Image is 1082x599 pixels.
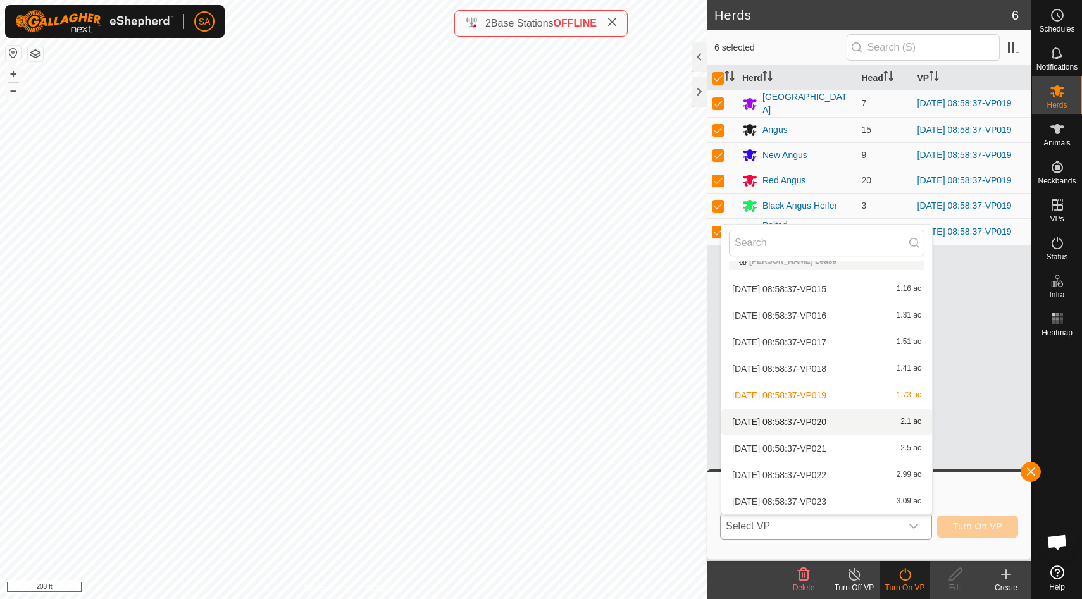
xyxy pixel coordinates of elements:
span: Notifications [1036,63,1078,71]
span: 1.31 ac [897,311,921,320]
div: New Angus [762,149,807,162]
li: 2025-09-26 08:58:37-VP023 [721,489,932,514]
span: 6 [1012,6,1019,25]
div: Red Angus [762,174,806,187]
span: Status [1046,253,1067,261]
div: Black Angus Heifer [762,199,837,213]
a: [DATE] 08:58:37-VP019 [917,125,1012,135]
span: 3.09 ac [897,497,921,506]
span: Turn On VP [953,521,1002,531]
li: 2025-09-26 08:58:37-VP016 [721,303,932,328]
span: Neckbands [1038,177,1076,185]
button: Reset Map [6,46,21,61]
span: OFFLINE [554,18,597,28]
span: [DATE] 08:58:37-VP019 [732,391,826,400]
li: 2025-09-26 08:58:37-VP017 [721,330,932,355]
span: 1.16 ac [897,285,921,293]
button: + [6,66,21,82]
li: 2025-09-26 08:58:37-VP018 [721,356,932,381]
div: [GEOGRAPHIC_DATA] [762,90,852,117]
div: [PERSON_NAME] Lease [739,257,914,265]
a: [DATE] 08:58:37-VP019 [917,226,1012,237]
span: Select VP [721,514,901,539]
span: [DATE] 08:58:37-VP016 [732,311,826,320]
li: 2025-09-26 08:58:37-VP021 [721,436,932,461]
li: 2025-09-26 08:58:37-VP015 [721,276,932,302]
span: [DATE] 08:58:37-VP017 [732,338,826,347]
a: [DATE] 08:58:37-VP019 [917,201,1012,211]
span: Base Stations [491,18,554,28]
div: Turn Off VP [829,582,880,593]
span: 1.73 ac [897,391,921,400]
li: 2025-09-26 08:58:37-VP020 [721,409,932,435]
button: Turn On VP [937,516,1018,538]
span: 7 [862,98,867,108]
span: 1.41 ac [897,364,921,373]
span: 6 selected [714,41,847,54]
a: Privacy Policy [303,583,351,594]
span: 2 [485,18,491,28]
span: SA [199,15,211,28]
span: 3 [862,201,867,211]
a: Contact Us [366,583,403,594]
div: dropdown trigger [901,514,926,539]
a: [DATE] 08:58:37-VP019 [917,175,1012,185]
span: 20 [862,175,872,185]
h2: Herds [714,8,1012,23]
th: VP [912,66,1032,90]
div: Belted [PERSON_NAME] [762,219,852,245]
span: 9 [862,150,867,160]
button: – [6,83,21,98]
li: 2025-09-26 08:58:37-VP022 [721,462,932,488]
a: Help [1032,560,1082,596]
div: Open chat [1038,523,1076,561]
span: 15 [862,125,872,135]
p-sorticon: Activate to sort [883,73,893,83]
span: [DATE] 08:58:37-VP023 [732,497,826,506]
span: Infra [1049,291,1064,299]
div: Turn On VP [880,582,930,593]
span: 2.99 ac [897,471,921,479]
span: 2.5 ac [900,444,921,453]
span: 1.51 ac [897,338,921,347]
span: Schedules [1039,25,1074,33]
span: Help [1049,583,1065,591]
span: 2.1 ac [900,417,921,426]
input: Search [729,230,924,256]
div: Edit [930,582,981,593]
span: [DATE] 08:58:37-VP018 [732,364,826,373]
p-sorticon: Activate to sort [929,73,939,83]
span: [DATE] 08:58:37-VP021 [732,444,826,453]
img: Gallagher Logo [15,10,173,33]
th: Herd [737,66,857,90]
button: Map Layers [28,46,43,61]
span: [DATE] 08:58:37-VP015 [732,285,826,293]
span: Heatmap [1042,329,1073,337]
input: Search (S) [847,34,1000,61]
span: Herds [1047,101,1067,109]
span: VPs [1050,215,1064,223]
a: [DATE] 08:58:37-VP019 [917,150,1012,160]
div: Create [981,582,1031,593]
span: [DATE] 08:58:37-VP022 [732,471,826,479]
span: Animals [1043,139,1071,147]
div: Angus [762,123,788,137]
span: Delete [793,583,815,592]
p-sorticon: Activate to sort [724,73,735,83]
a: [DATE] 08:58:37-VP019 [917,98,1012,108]
p-sorticon: Activate to sort [762,73,773,83]
li: 2025-09-26 08:58:37-VP019 [721,383,932,408]
span: [DATE] 08:58:37-VP020 [732,417,826,426]
th: Head [857,66,912,90]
